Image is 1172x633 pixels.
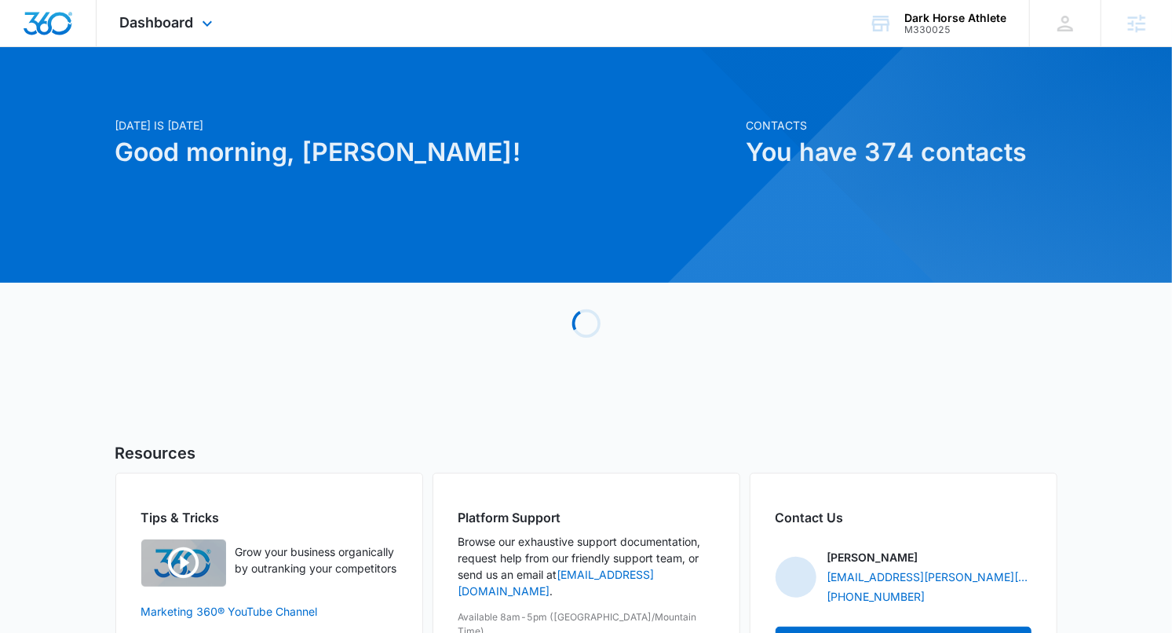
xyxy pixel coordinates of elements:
span: Dashboard [120,14,194,31]
h1: You have 374 contacts [747,134,1057,171]
p: [DATE] is [DATE] [115,117,737,134]
a: [PHONE_NUMBER] [827,588,926,605]
p: Contacts [747,117,1057,134]
img: tab_keywords_by_traffic_grey.svg [156,91,169,104]
div: v 4.0.25 [44,25,77,38]
h1: Good morning, [PERSON_NAME]! [115,134,737,171]
a: Marketing 360® YouTube Channel [141,603,397,620]
h5: Resources [115,441,1057,465]
h2: Platform Support [458,508,714,527]
div: Keywords by Traffic [173,93,265,103]
img: Cheyenne von Hoene [776,557,816,598]
a: [EMAIL_ADDRESS][PERSON_NAME][DOMAIN_NAME] [827,569,1031,585]
h2: Tips & Tricks [141,508,397,527]
div: account name [904,12,1006,24]
p: Browse our exhaustive support documentation, request help from our friendly support team, or send... [458,533,714,599]
div: Domain Overview [60,93,141,103]
h2: Contact Us [776,508,1031,527]
img: Quick Overview Video [141,540,226,587]
div: Domain: [DOMAIN_NAME] [41,41,173,53]
div: account id [904,24,1006,35]
img: tab_domain_overview_orange.svg [42,91,55,104]
img: website_grey.svg [25,41,38,53]
img: logo_orange.svg [25,25,38,38]
p: [PERSON_NAME] [827,549,918,565]
p: Grow your business organically by outranking your competitors [235,543,397,576]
